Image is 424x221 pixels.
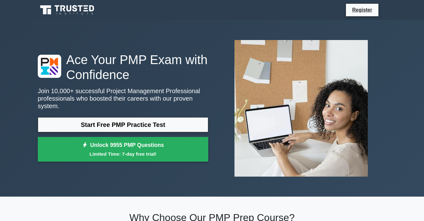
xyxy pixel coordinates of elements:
[38,87,208,110] p: Join 10,000+ successful Project Management Professional professionals who boosted their careers w...
[46,150,200,158] small: Limited Time: 7-day free trial!
[38,137,208,162] a: Unlock 9955 PMP QuestionsLimited Time: 7-day free trial!
[38,52,208,82] h1: Ace Your PMP Exam with Confidence
[348,6,376,14] a: Register
[38,117,208,132] a: Start Free PMP Practice Test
